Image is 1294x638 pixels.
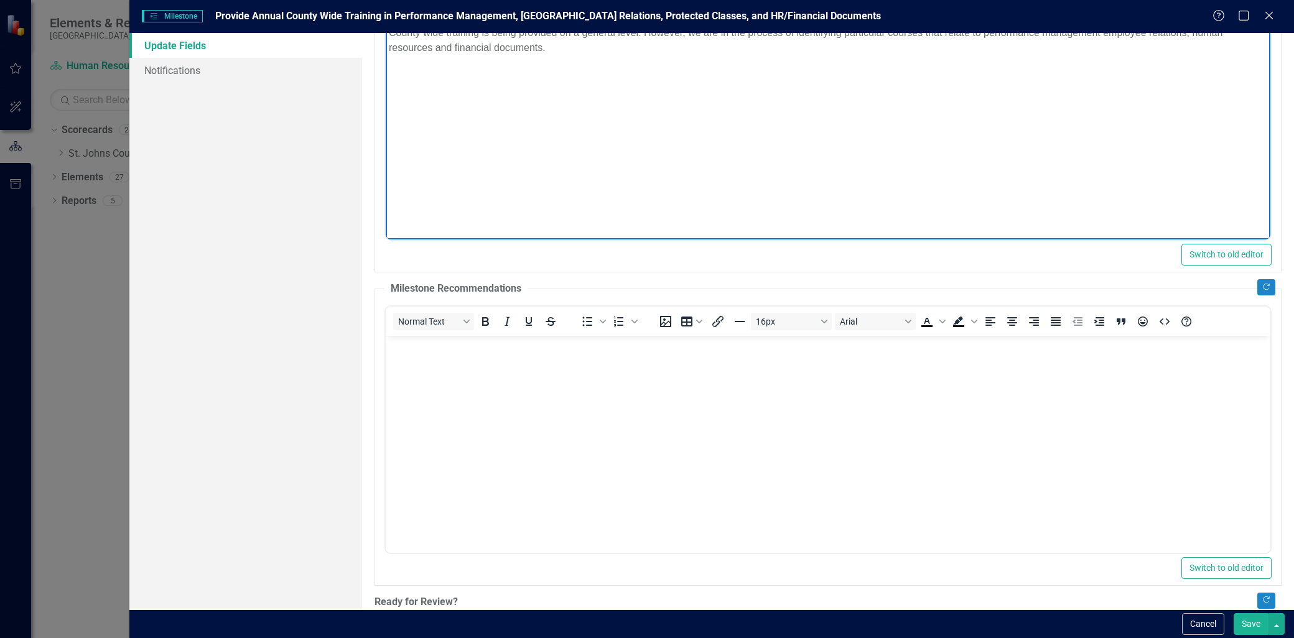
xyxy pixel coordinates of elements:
div: Numbered list [608,313,640,330]
span: Milestone [142,10,203,22]
button: Switch to old editor [1181,244,1272,266]
button: Cancel [1182,613,1224,635]
iframe: Rich Text Area [386,336,1270,553]
button: Insert/edit link [707,313,728,330]
button: Decrease indent [1067,313,1088,330]
button: Switch to old editor [1181,557,1272,579]
button: Font Arial [835,313,916,330]
span: 16px [756,317,817,326]
button: Align left [980,313,1001,330]
a: Update Fields [129,33,362,58]
button: Help [1176,313,1197,330]
button: Underline [518,313,539,330]
a: Notifications [129,58,362,83]
span: Normal Text [398,317,459,326]
button: Save [1234,613,1268,635]
button: Align right [1023,313,1045,330]
button: Italic [496,313,518,330]
button: Block Normal Text [393,313,474,330]
button: Increase indent [1089,313,1110,330]
button: Blockquote [1110,313,1132,330]
button: Font size 16px [751,313,832,330]
label: Ready for Review? [375,595,1282,609]
button: Align center [1002,313,1023,330]
div: Text color Black [916,313,947,330]
button: Horizontal line [729,313,750,330]
legend: Milestone Recommendations [384,282,528,296]
button: HTML Editor [1154,313,1175,330]
button: Emojis [1132,313,1153,330]
iframe: Rich Text Area [386,22,1270,239]
button: Table [677,313,707,330]
span: Arial [840,317,901,326]
button: Justify [1045,313,1066,330]
div: Background color Black [948,313,979,330]
button: Strikethrough [540,313,561,330]
button: Insert image [655,313,676,330]
button: Bold [475,313,496,330]
div: Bullet list [577,313,608,330]
span: Provide Annual County Wide Training in Performance Management, [GEOGRAPHIC_DATA] Relations, Prote... [215,10,881,22]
